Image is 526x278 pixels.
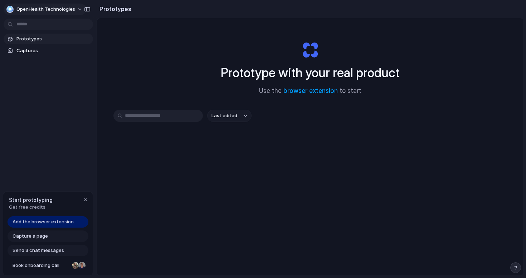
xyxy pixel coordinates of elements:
[211,112,237,119] span: Last edited
[259,86,361,96] span: Use the to start
[16,6,75,13] span: OpenHealth Technologies
[97,5,131,13] h2: Prototypes
[13,247,64,254] span: Send 3 chat messages
[207,110,252,122] button: Last edited
[8,260,88,271] a: Book onboarding call
[13,218,74,225] span: Add the browser extension
[16,35,90,43] span: Prototypes
[13,262,69,269] span: Book onboarding call
[9,204,53,211] span: Get free credits
[221,63,400,82] h1: Prototype with your real product
[78,261,86,270] div: Christian Iacullo
[4,34,93,44] a: Prototypes
[16,47,90,54] span: Captures
[4,45,93,56] a: Captures
[4,4,86,15] button: OpenHealth Technologies
[9,196,53,204] span: Start prototyping
[283,87,338,94] a: browser extension
[71,261,80,270] div: Nicole Kubica
[13,233,48,240] span: Capture a page
[8,216,88,228] a: Add the browser extension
